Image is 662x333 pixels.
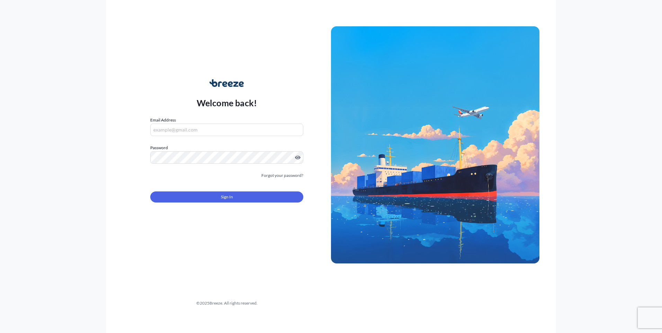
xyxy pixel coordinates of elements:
[331,26,539,263] img: Ship illustration
[150,117,176,124] label: Email Address
[261,172,303,179] a: Forgot your password?
[150,144,303,151] label: Password
[295,155,301,160] button: Show password
[123,300,331,307] div: © 2025 Breeze. All rights reserved.
[221,193,233,200] span: Sign In
[197,97,257,108] p: Welcome back!
[150,124,303,136] input: example@gmail.com
[150,191,303,202] button: Sign In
